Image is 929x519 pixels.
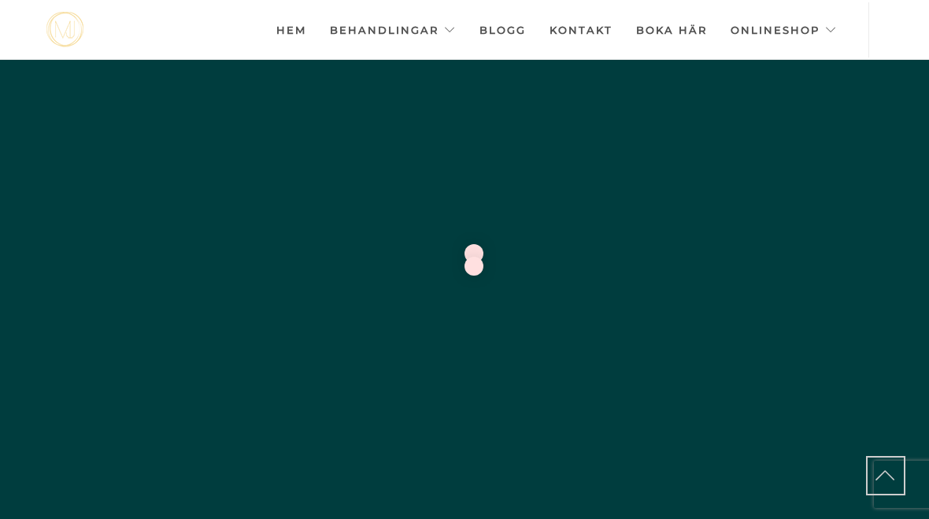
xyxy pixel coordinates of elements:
a: Boka här [636,2,707,57]
a: mjstudio mjstudio mjstudio [46,12,83,47]
a: Hem [276,2,306,57]
a: Onlineshop [731,2,837,57]
a: Behandlingar [330,2,456,57]
a: Kontakt [550,2,613,57]
a: Blogg [479,2,526,57]
img: mjstudio [46,12,83,47]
